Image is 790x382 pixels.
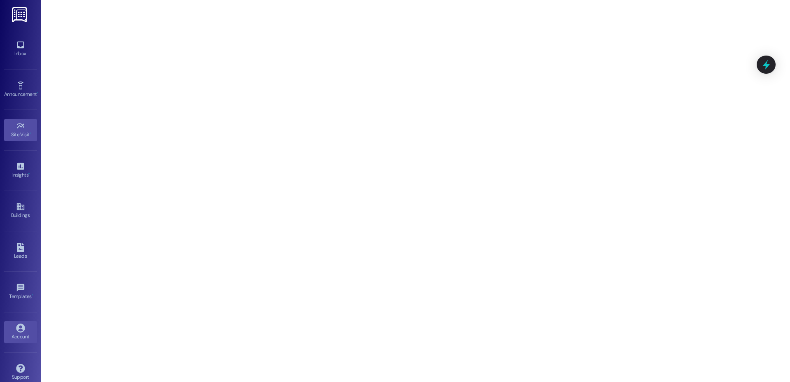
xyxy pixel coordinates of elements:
[32,292,33,298] span: •
[4,240,37,263] a: Leads
[4,281,37,303] a: Templates •
[30,130,31,136] span: •
[28,171,30,177] span: •
[12,7,29,22] img: ResiDesk Logo
[4,159,37,182] a: Insights •
[4,321,37,343] a: Account
[4,38,37,60] a: Inbox
[37,90,38,96] span: •
[4,119,37,141] a: Site Visit •
[4,200,37,222] a: Buildings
